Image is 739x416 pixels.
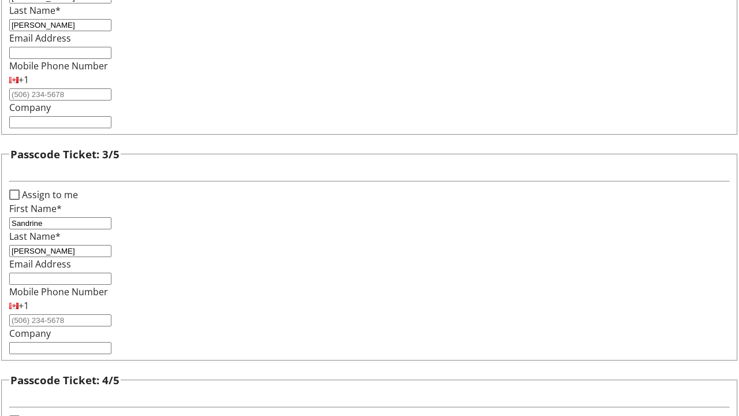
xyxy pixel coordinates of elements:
label: First Name* [9,202,62,215]
label: Company [9,327,51,340]
label: Assign to me [20,188,78,202]
label: Last Name* [9,230,61,243]
label: Email Address [9,258,71,270]
h3: Passcode Ticket: 3/5 [10,146,120,162]
label: Mobile Phone Number [9,285,108,298]
input: (506) 234-5678 [9,88,111,101]
label: Company [9,101,51,114]
label: Email Address [9,32,71,44]
input: (506) 234-5678 [9,314,111,326]
label: Mobile Phone Number [9,60,108,72]
h3: Passcode Ticket: 4/5 [10,372,120,388]
label: Last Name* [9,4,61,17]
